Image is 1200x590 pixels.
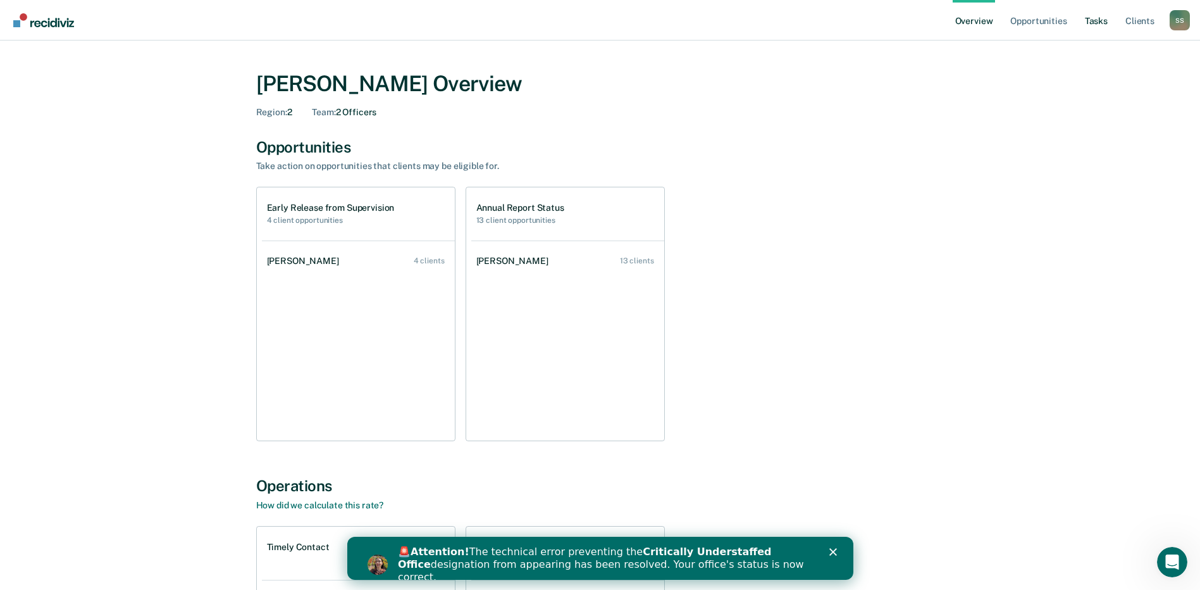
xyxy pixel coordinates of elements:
[414,256,445,265] div: 4 clients
[262,243,455,279] a: [PERSON_NAME] 4 clients
[256,138,944,156] div: Opportunities
[471,243,664,279] a: [PERSON_NAME] 13 clients
[312,107,335,117] span: Team :
[256,477,944,495] div: Operations
[1157,547,1187,577] iframe: Intercom live chat
[63,9,122,21] b: Attention!
[13,13,74,27] img: Recidiviz
[476,216,564,225] h2: 13 client opportunities
[347,537,853,580] iframe: Intercom live chat banner
[256,161,699,172] div: Take action on opportunities that clients may be eligible for.
[476,256,554,267] div: [PERSON_NAME]
[267,542,330,553] h1: Timely Contact
[267,203,395,213] h1: Early Release from Supervision
[256,71,944,97] div: [PERSON_NAME] Overview
[51,9,424,34] b: Critically Understaffed Office
[482,11,495,19] div: Close
[267,256,344,267] div: [PERSON_NAME]
[312,107,376,118] div: 2 Officers
[51,9,466,47] div: 🚨 The technical error preventing the designation from appearing has been resolved. Your office's ...
[476,203,564,213] h1: Annual Report Status
[256,107,292,118] div: 2
[256,500,384,510] a: How did we calculate this rate?
[1170,10,1190,30] button: Profile dropdown button
[256,107,287,117] span: Region :
[267,216,395,225] h2: 4 client opportunities
[1170,10,1190,30] div: S S
[620,256,654,265] div: 13 clients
